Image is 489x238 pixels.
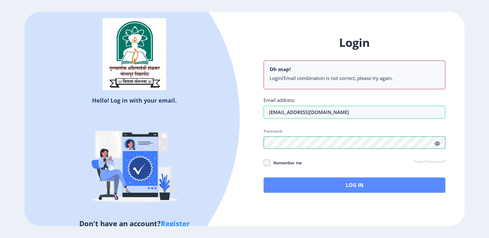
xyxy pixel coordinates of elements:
[270,66,291,72] b: Oh snap!
[103,18,166,90] img: sulogo.png
[264,97,295,103] label: Email address:
[270,159,302,167] span: Remember me
[264,106,445,119] input: Email address
[264,35,445,50] h1: Login
[264,177,445,193] button: Log In
[161,219,190,228] a: Register
[414,159,445,165] a: Forgot Password?
[29,218,240,228] h5: Don't have an account?
[270,75,439,81] li: Login/Email combination is not correct, please try again.
[79,107,190,218] img: Verified-rafiki.svg
[264,129,283,134] label: Password:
